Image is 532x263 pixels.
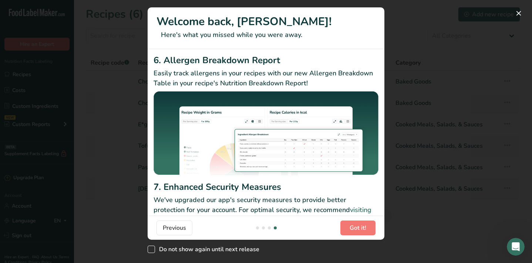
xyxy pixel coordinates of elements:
img: Allergen Breakdown Report [154,91,378,178]
iframe: Intercom live chat [507,238,525,256]
h2: 6. Allergen Breakdown Report [154,54,378,67]
p: We've upgraded our app's security measures to provide better protection for your account. For opt... [154,195,378,235]
button: Got it! [340,221,376,235]
p: Here's what you missed while you were away. [156,30,376,40]
span: Do not show again until next release [155,246,259,253]
button: Previous [156,221,192,235]
p: Easily track allergens in your recipes with our new Allergen Breakdown Table in your recipe's Nut... [154,68,378,88]
h1: Welcome back, [PERSON_NAME]! [156,13,376,30]
span: Got it! [350,223,366,232]
span: Previous [163,223,186,232]
h2: 7. Enhanced Security Measures [154,180,378,194]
